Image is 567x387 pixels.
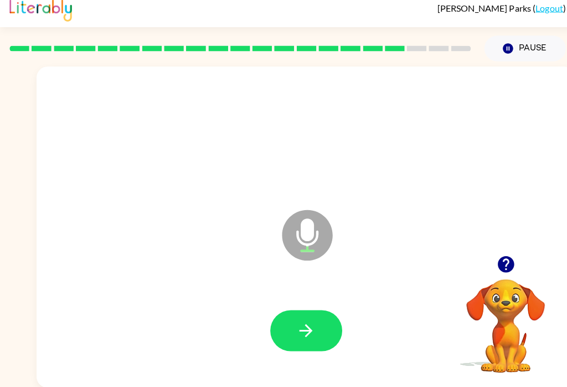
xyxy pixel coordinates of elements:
[443,263,554,374] video: Your browser must support playing .mp4 files to use Literably. Please try using another browser.
[431,7,525,18] span: [PERSON_NAME] Parks
[477,40,558,65] button: Pause
[9,2,71,26] img: Literably
[528,7,555,18] a: Logout
[431,7,558,18] div: ( )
